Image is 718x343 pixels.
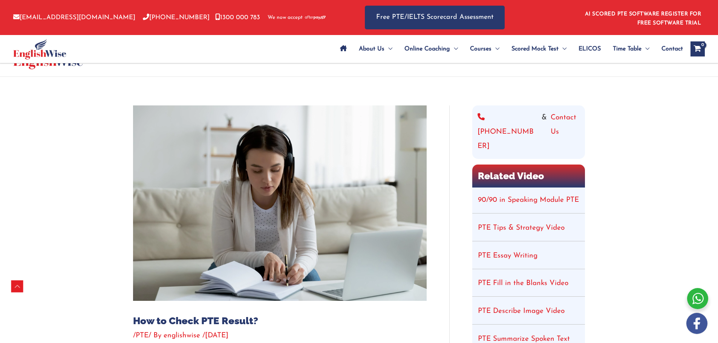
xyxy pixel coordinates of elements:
[478,197,579,204] a: 90/90 in Speaking Module PTE
[690,41,705,56] a: View Shopping Cart, empty
[478,280,568,287] a: PTE Fill in the Blanks Video
[133,331,427,341] div: / / By /
[580,5,705,30] aside: Header Widget 1
[136,332,148,339] a: PTE
[478,335,570,343] a: PTE Summarize Spoken Text
[478,252,537,259] a: PTE Essay Writing
[579,36,601,62] span: ELICOS
[384,36,392,62] span: Menu Toggle
[559,36,566,62] span: Menu Toggle
[464,36,505,62] a: CoursesMenu Toggle
[398,36,464,62] a: Online CoachingMenu Toggle
[133,315,427,327] h1: How to Check PTE Result?
[268,14,303,21] span: We now accept
[686,313,707,334] img: white-facebook.png
[511,36,559,62] span: Scored Mock Test
[613,36,641,62] span: Time Table
[334,36,683,62] nav: Site Navigation: Main Menu
[472,165,585,188] h2: Related Video
[13,39,66,59] img: cropped-ew-logo
[478,308,565,315] a: PTE Describe Image Video
[353,36,398,62] a: About UsMenu Toggle
[655,36,683,62] a: Contact
[585,11,701,26] a: AI SCORED PTE SOFTWARE REGISTER FOR FREE SOFTWARE TRIAL
[661,36,683,62] span: Contact
[359,36,384,62] span: About Us
[13,14,135,21] a: [EMAIL_ADDRESS][DOMAIN_NAME]
[164,332,202,339] a: englishwise
[478,111,580,154] div: &
[478,224,565,232] a: PTE Tips & Strategy Video
[205,332,228,339] span: [DATE]
[143,14,210,21] a: [PHONE_NUMBER]
[365,6,505,29] a: Free PTE/IELTS Scorecard Assessment
[505,36,573,62] a: Scored Mock TestMenu Toggle
[491,36,499,62] span: Menu Toggle
[641,36,649,62] span: Menu Toggle
[470,36,491,62] span: Courses
[450,36,458,62] span: Menu Toggle
[573,36,607,62] a: ELICOS
[215,14,260,21] a: 1300 000 783
[607,36,655,62] a: Time TableMenu Toggle
[404,36,450,62] span: Online Coaching
[305,15,326,20] img: Afterpay-Logo
[164,332,200,339] span: englishwise
[551,111,580,154] a: Contact Us
[478,111,538,154] a: [PHONE_NUMBER]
